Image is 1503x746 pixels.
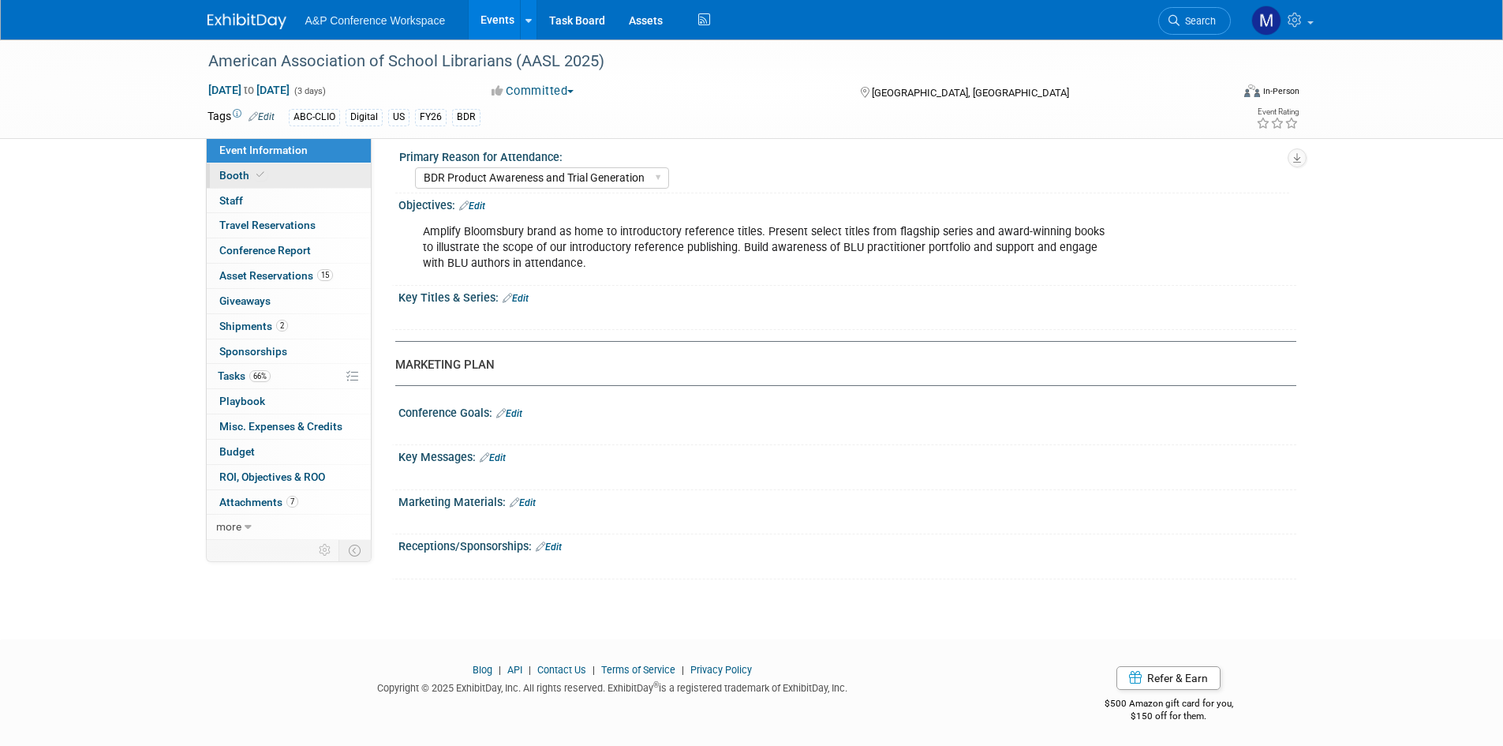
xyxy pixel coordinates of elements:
[207,490,371,515] a: Attachments7
[219,345,287,358] span: Sponsorships
[473,664,492,676] a: Blog
[872,87,1069,99] span: [GEOGRAPHIC_DATA], [GEOGRAPHIC_DATA]
[398,286,1296,306] div: Key Titles & Series:
[216,520,241,533] span: more
[1180,15,1216,27] span: Search
[218,369,271,382] span: Tasks
[207,138,371,163] a: Event Information
[398,534,1296,555] div: Receptions/Sponsorships:
[388,109,409,126] div: US
[507,664,522,676] a: API
[653,680,659,689] sup: ®
[690,664,752,676] a: Privacy Policy
[399,145,1289,165] div: Primary Reason for Attendance:
[293,86,326,96] span: (3 days)
[1251,6,1281,36] img: Mark Strong
[207,264,371,288] a: Asset Reservations15
[207,163,371,188] a: Booth
[1138,82,1300,106] div: Event Format
[398,193,1296,214] div: Objectives:
[241,84,256,96] span: to
[395,357,1284,373] div: MARKETING PLAN
[219,420,342,433] span: Misc. Expenses & Credits
[208,83,290,97] span: [DATE] [DATE]
[338,540,371,560] td: Toggle Event Tabs
[249,370,271,382] span: 66%
[207,515,371,539] a: more
[346,109,383,126] div: Digital
[1041,687,1296,723] div: $500 Amazon gift card for you,
[1116,666,1221,690] a: Refer & Earn
[398,490,1296,511] div: Marketing Materials:
[219,470,325,483] span: ROI, Objectives & ROO
[207,414,371,439] a: Misc. Expenses & Credits
[678,664,688,676] span: |
[207,440,371,464] a: Budget
[398,445,1296,466] div: Key Messages:
[219,144,308,156] span: Event Information
[219,445,255,458] span: Budget
[207,389,371,414] a: Playbook
[286,496,298,508] span: 7
[219,496,298,508] span: Attachments
[207,364,371,388] a: Tasks66%
[207,339,371,364] a: Sponsorships
[536,542,562,553] a: Edit
[207,213,371,238] a: Travel Reservations
[219,294,271,307] span: Giveaways
[1041,710,1296,723] div: $150 off for them.
[452,109,480,126] div: BDR
[219,219,316,231] span: Travel Reservations
[219,395,265,407] span: Playbook
[289,109,340,126] div: ABC-CLIO
[589,664,599,676] span: |
[459,201,485,212] a: Edit
[537,664,586,676] a: Contact Us
[486,83,580,99] button: Committed
[305,14,446,27] span: A&P Conference Workspace
[276,320,288,332] span: 2
[1244,84,1260,97] img: Format-Inperson.png
[415,109,447,126] div: FY26
[208,13,286,29] img: ExhibitDay
[219,169,267,182] span: Booth
[249,111,275,122] a: Edit
[1158,7,1231,35] a: Search
[207,289,371,313] a: Giveaways
[412,216,1123,279] div: Amplify Bloomsbury brand as home to introductory reference titles. Present select titles from fla...
[1256,108,1299,116] div: Event Rating
[219,244,311,257] span: Conference Report
[207,238,371,263] a: Conference Report
[203,47,1207,76] div: American Association of School Librarians (AASL 2025)
[525,664,535,676] span: |
[601,664,675,676] a: Terms of Service
[207,465,371,489] a: ROI, Objectives & ROO
[219,194,243,207] span: Staff
[208,108,275,126] td: Tags
[480,452,506,463] a: Edit
[207,189,371,213] a: Staff
[219,320,288,332] span: Shipments
[496,408,522,419] a: Edit
[398,401,1296,422] div: Conference Goals:
[1262,85,1299,97] div: In-Person
[510,497,536,508] a: Edit
[312,540,339,560] td: Personalize Event Tab Strip
[495,664,505,676] span: |
[317,269,333,281] span: 15
[219,269,333,282] span: Asset Reservations
[208,677,1019,695] div: Copyright © 2025 ExhibitDay, Inc. All rights reserved. ExhibitDay is a registered trademark of Ex...
[207,314,371,339] a: Shipments2
[256,171,264,179] i: Booth reservation complete
[503,293,529,304] a: Edit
